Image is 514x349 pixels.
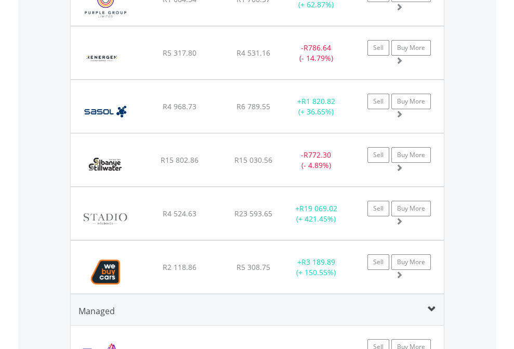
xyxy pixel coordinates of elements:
[304,150,331,160] span: R772.30
[234,155,272,165] span: R15 030.56
[78,305,115,317] span: Managed
[301,96,335,106] span: R1 820.82
[391,254,431,270] a: Buy More
[234,209,272,218] span: R23 593.65
[284,43,349,63] div: - (- 14.79%)
[76,40,128,76] img: EQU.ZA.REN.png
[391,201,431,216] a: Buy More
[236,101,270,111] span: R6 789.55
[299,203,337,213] span: R19 069.02
[236,48,270,58] span: R4 531.16
[367,147,389,163] a: Sell
[367,254,389,270] a: Sell
[284,203,349,224] div: + (+ 421.45%)
[163,48,196,58] span: R5 317.80
[284,150,349,171] div: - (- 4.89%)
[391,94,431,109] a: Buy More
[161,155,199,165] span: R15 802.86
[301,257,335,267] span: R3 189.89
[163,209,196,218] span: R4 524.63
[391,147,431,163] a: Buy More
[163,262,196,272] span: R2 118.86
[284,96,349,117] div: + (+ 36.65%)
[284,257,349,278] div: + (+ 150.55%)
[367,40,389,56] a: Sell
[76,200,135,237] img: EQU.ZA.SDO.png
[163,101,196,111] span: R4 968.73
[76,147,135,184] img: EQU.ZA.SSW.png
[76,254,136,291] img: EQU.ZA.WBC.png
[367,94,389,109] a: Sell
[236,262,270,272] span: R5 308.75
[391,40,431,56] a: Buy More
[367,201,389,216] a: Sell
[304,43,331,53] span: R786.64
[76,93,135,130] img: EQU.ZA.SOL.png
